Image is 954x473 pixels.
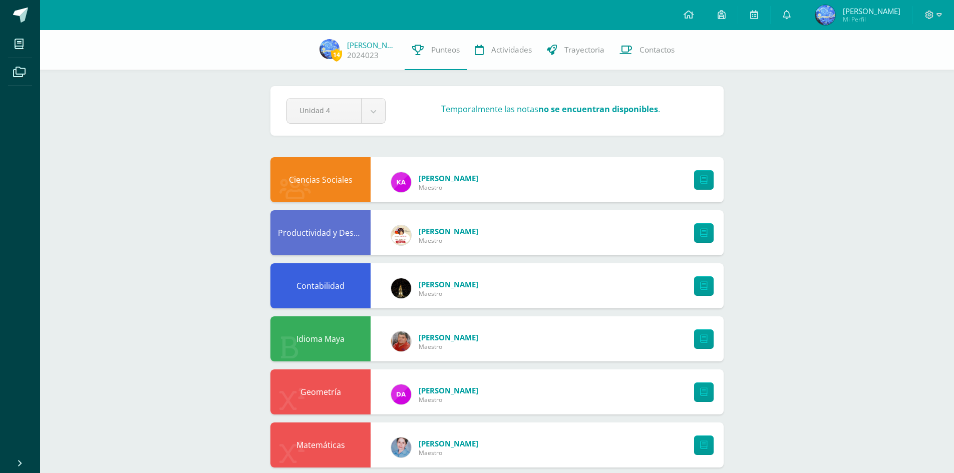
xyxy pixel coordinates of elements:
[419,279,478,289] a: [PERSON_NAME]
[441,104,660,115] h3: Temporalmente las notas .
[419,173,478,183] a: [PERSON_NAME]
[612,30,682,70] a: Contactos
[270,263,371,308] div: Contabilidad
[843,15,900,24] span: Mi Perfil
[419,438,478,448] a: [PERSON_NAME]
[270,422,371,467] div: Matemáticas
[419,183,478,192] span: Maestro
[270,316,371,361] div: Idioma Maya
[640,45,675,55] span: Contactos
[419,385,478,395] a: [PERSON_NAME]
[391,384,411,404] img: 9ec2f35d84b77fba93b74c0ecd725fb6.png
[405,30,467,70] a: Punteos
[391,278,411,298] img: cbeb9bf9709c25305f72e611ae4af3f3.png
[419,342,478,351] span: Maestro
[391,331,411,351] img: 05ddfdc08264272979358467217619c8.png
[391,437,411,457] img: 044c0162fa7e0f0b4b3ccbd14fd12260.png
[538,104,658,115] strong: no se encuentran disponibles
[347,50,379,61] a: 2024023
[347,40,397,50] a: [PERSON_NAME]
[431,45,460,55] span: Punteos
[419,395,478,404] span: Maestro
[539,30,612,70] a: Trayectoria
[331,49,342,61] span: 14
[270,157,371,202] div: Ciencias Sociales
[419,236,478,245] span: Maestro
[815,5,835,25] img: 499db3e0ff4673b17387711684ae4e5c.png
[419,448,478,457] span: Maestro
[564,45,604,55] span: Trayectoria
[491,45,532,55] span: Actividades
[391,225,411,245] img: b72445c9a0edc7b97c5a79956e4ec4a5.png
[299,99,349,122] span: Unidad 4
[419,289,478,298] span: Maestro
[270,210,371,255] div: Productividad y Desarrollo
[270,369,371,414] div: Geometría
[419,226,478,236] a: [PERSON_NAME]
[320,39,340,59] img: 499db3e0ff4673b17387711684ae4e5c.png
[419,332,478,342] a: [PERSON_NAME]
[287,99,385,123] a: Unidad 4
[467,30,539,70] a: Actividades
[391,172,411,192] img: bee4affa6473aeaf057711ec23146b4f.png
[843,6,900,16] span: [PERSON_NAME]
